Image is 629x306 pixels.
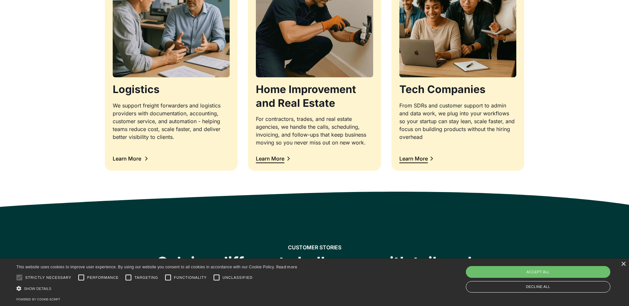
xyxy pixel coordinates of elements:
[25,275,71,280] span: Strictly necessary
[174,275,207,280] span: Functionality
[256,83,373,110] h3: Home Improvement and Real Estate
[113,102,230,141] div: We support freight forwarders and logistics providers with documentation, accounting, customer se...
[24,287,51,291] span: Show details
[16,285,297,292] div: Show details
[288,244,341,251] h2: CUSTOMER STORIES
[466,281,610,293] div: Decline all
[596,275,629,306] div: Chat-Widget
[134,275,158,280] span: Targeting
[276,264,297,269] a: Read more
[113,83,230,96] h3: Logistics
[147,253,482,291] div: Solving different challenges with tailored tech-enabled solutions
[399,156,428,161] div: Learn More
[113,156,141,161] div: Learn More
[466,266,610,278] div: Accept all
[16,265,275,269] span: This website uses cookies to improve user experience. By using our website you consent to all coo...
[256,115,373,146] div: For contractors, trades, and real estate agencies, we handle the calls, scheduling, invoicing, an...
[222,275,253,280] span: Unclassified
[596,275,629,306] iframe: Chat Widget
[399,83,516,96] h3: Tech Companies
[87,275,119,280] span: Performance
[256,156,284,161] div: Learn More
[621,262,626,267] div: Close
[16,297,60,301] a: Powered by cookie-script
[399,102,516,141] div: From SDRs and customer support to admin and data work, we plug into your workflows so your startu...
